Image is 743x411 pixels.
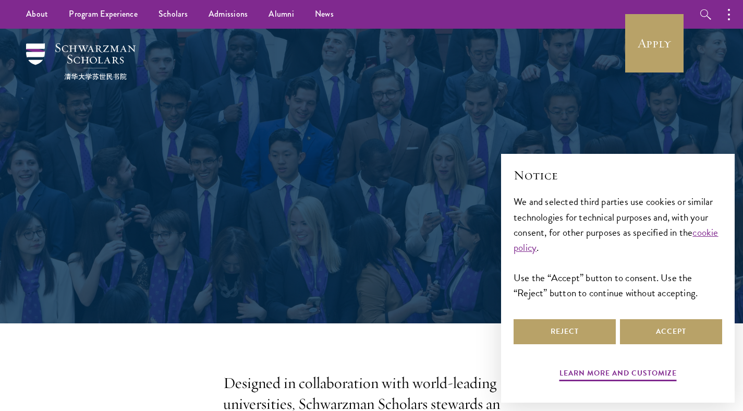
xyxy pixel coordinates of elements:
button: Accept [620,319,722,344]
a: Apply [625,14,684,72]
button: Learn more and customize [559,367,677,383]
img: Schwarzman Scholars [26,43,136,80]
h2: Notice [514,166,722,184]
button: Reject [514,319,616,344]
a: cookie policy [514,225,718,255]
div: We and selected third parties use cookies or similar technologies for technical purposes and, wit... [514,194,722,300]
